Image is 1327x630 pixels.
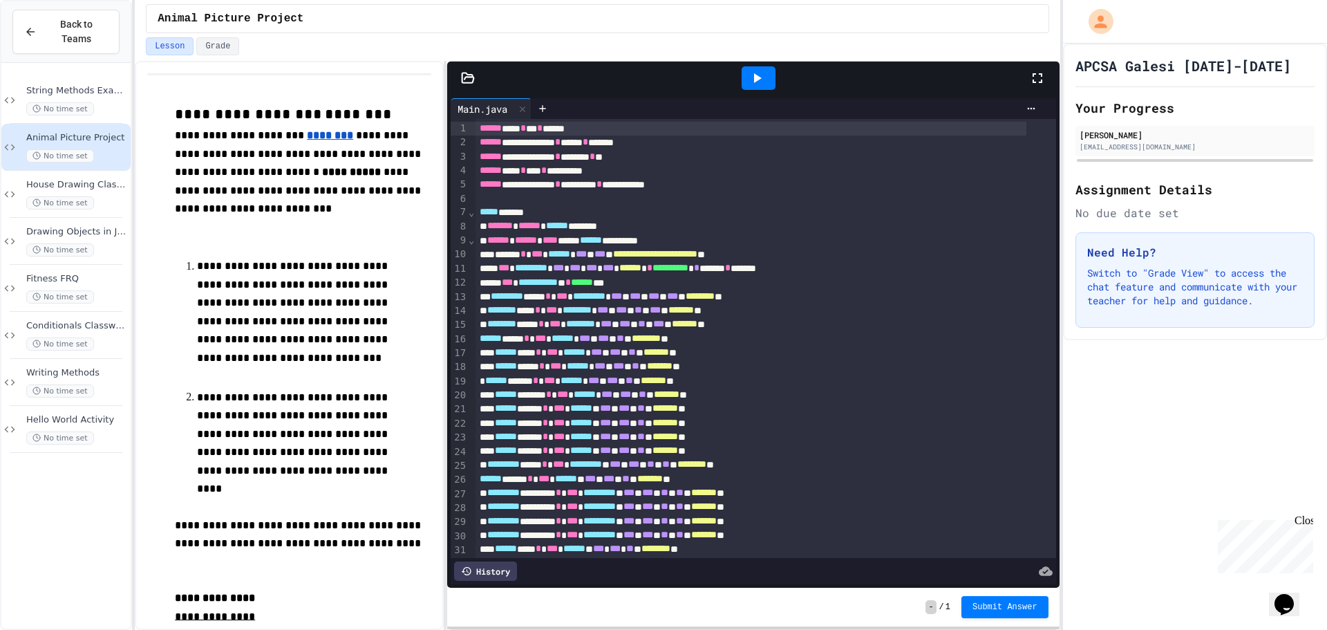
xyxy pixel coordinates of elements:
[1087,266,1303,308] p: Switch to "Grade View" to access the chat feature and communicate with your teacher for help and ...
[451,248,468,261] div: 10
[26,320,128,332] span: Conditionals Classwork
[451,102,514,116] div: Main.java
[451,98,531,119] div: Main.java
[1075,205,1315,221] div: No due date set
[468,207,475,218] span: Fold line
[451,389,468,402] div: 20
[945,602,950,613] span: 1
[26,226,128,238] span: Drawing Objects in Java - HW Playposit Code
[1075,180,1315,199] h2: Assignment Details
[451,178,468,192] div: 5
[961,596,1048,618] button: Submit Answer
[158,10,303,27] span: Animal Picture Project
[196,37,239,55] button: Grade
[972,602,1037,613] span: Submit Answer
[451,459,468,473] div: 25
[26,273,128,285] span: Fitness FRQ
[26,85,128,97] span: String Methods Examples
[26,367,128,379] span: Writing Methods
[1080,129,1310,141] div: [PERSON_NAME]
[451,164,468,178] div: 4
[26,196,94,210] span: No time set
[1075,98,1315,118] h2: Your Progress
[26,179,128,191] span: House Drawing Classwork
[146,37,194,55] button: Lesson
[451,515,468,529] div: 29
[451,318,468,332] div: 15
[1080,142,1310,152] div: [EMAIL_ADDRESS][DOMAIN_NAME]
[451,290,468,304] div: 13
[26,290,94,304] span: No time set
[26,414,128,426] span: Hello World Activity
[451,431,468,445] div: 23
[451,501,468,515] div: 28
[451,234,468,248] div: 9
[26,337,94,351] span: No time set
[12,10,120,54] button: Back to Teams
[451,150,468,164] div: 3
[1269,575,1313,616] iframe: chat widget
[26,432,94,445] span: No time set
[451,276,468,290] div: 12
[451,333,468,346] div: 16
[26,132,128,144] span: Animal Picture Project
[1087,244,1303,261] h3: Need Help?
[26,102,94,115] span: No time set
[451,346,468,360] div: 17
[451,557,468,571] div: 32
[451,530,468,544] div: 30
[451,304,468,318] div: 14
[451,192,468,206] div: 6
[1212,515,1313,573] iframe: chat widget
[451,445,468,459] div: 24
[451,122,468,136] div: 1
[451,417,468,431] div: 22
[454,562,517,581] div: History
[451,205,468,219] div: 7
[451,544,468,557] div: 31
[26,385,94,398] span: No time set
[451,473,468,487] div: 26
[468,234,475,245] span: Fold line
[26,243,94,257] span: No time set
[1075,56,1291,75] h1: APCSA Galesi [DATE]-[DATE]
[451,360,468,374] div: 18
[451,375,468,389] div: 19
[451,488,468,501] div: 27
[451,262,468,276] div: 11
[451,136,468,149] div: 2
[925,600,936,614] span: -
[939,602,944,613] span: /
[451,220,468,234] div: 8
[6,6,95,88] div: Chat with us now!Close
[26,149,94,163] span: No time set
[45,17,108,46] span: Back to Teams
[451,402,468,416] div: 21
[1074,6,1117,37] div: My Account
